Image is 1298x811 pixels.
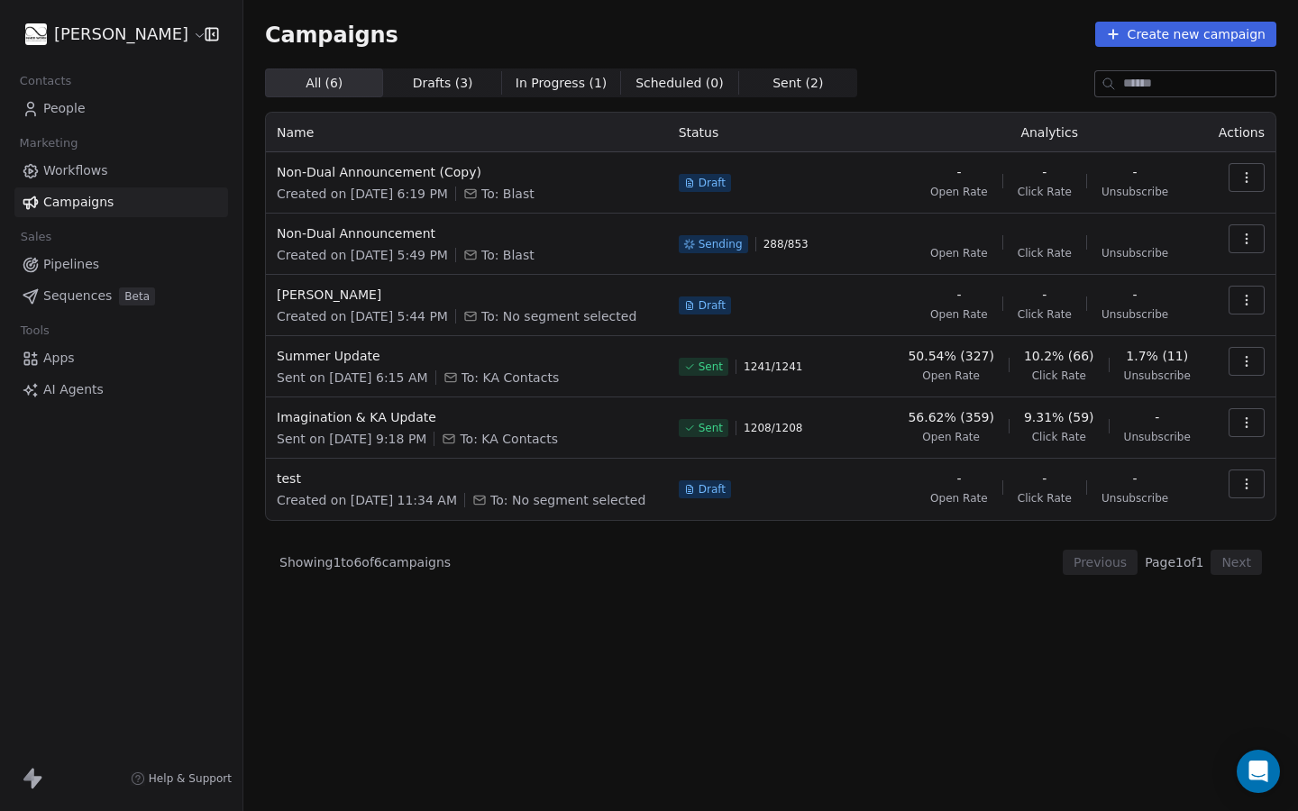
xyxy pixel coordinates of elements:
[277,185,448,203] span: Created on [DATE] 6:19 PM
[1101,185,1168,199] span: Unsubscribe
[930,307,988,322] span: Open Rate
[277,408,657,426] span: Imagination & KA Update
[13,317,57,344] span: Tools
[43,161,108,180] span: Workflows
[277,246,448,264] span: Created on [DATE] 5:49 PM
[43,287,112,305] span: Sequences
[699,176,726,190] span: Draft
[43,380,104,399] span: AI Agents
[43,193,114,212] span: Campaigns
[1018,307,1072,322] span: Click Rate
[14,250,228,279] a: Pipelines
[930,491,988,506] span: Open Rate
[1124,430,1191,444] span: Unsubscribe
[54,23,188,46] span: [PERSON_NAME]
[699,360,723,374] span: Sent
[481,307,636,325] span: To: No segment selected
[14,343,228,373] a: Apps
[1133,469,1138,488] span: -
[149,771,232,786] span: Help & Support
[1042,469,1047,488] span: -
[956,163,961,181] span: -
[266,113,668,152] th: Name
[1101,307,1168,322] span: Unsubscribe
[763,237,809,251] span: 288 / 853
[12,68,79,95] span: Contacts
[1095,22,1276,47] button: Create new campaign
[908,408,993,426] span: 56.62% (359)
[1133,286,1138,304] span: -
[930,246,988,260] span: Open Rate
[1124,369,1191,383] span: Unsubscribe
[14,187,228,217] a: Campaigns
[12,130,86,157] span: Marketing
[277,286,657,304] span: [PERSON_NAME]
[14,281,228,311] a: SequencesBeta
[265,22,398,47] span: Campaigns
[893,113,1206,152] th: Analytics
[43,255,99,274] span: Pipelines
[744,360,802,374] span: 1241 / 1241
[25,23,47,45] img: Black%20and%20Grey%20Infinity%20Digital%20Studio%20Logo%20(2).png
[922,369,980,383] span: Open Rate
[1145,553,1203,571] span: Page 1 of 1
[119,287,155,305] span: Beta
[277,307,448,325] span: Created on [DATE] 5:44 PM
[956,286,961,304] span: -
[1155,408,1159,426] span: -
[1032,430,1086,444] span: Click Rate
[668,113,893,152] th: Status
[1101,246,1168,260] span: Unsubscribe
[699,237,743,251] span: Sending
[930,185,988,199] span: Open Rate
[481,246,535,264] span: To: Blast
[131,771,232,786] a: Help & Support
[277,224,657,242] span: Non-Dual Announcement
[1126,347,1188,365] span: 1.7% (11)
[13,223,59,251] span: Sales
[744,421,802,435] span: 1208 / 1208
[481,185,535,203] span: To: Blast
[43,99,86,118] span: People
[1042,163,1047,181] span: -
[1032,369,1086,383] span: Click Rate
[956,469,961,488] span: -
[908,347,993,365] span: 50.54% (327)
[14,94,228,123] a: People
[14,375,228,405] a: AI Agents
[490,491,645,509] span: To: No segment selected
[460,430,558,448] span: To: KA Contacts
[1018,246,1072,260] span: Click Rate
[699,482,726,497] span: Draft
[1063,550,1138,575] button: Previous
[1211,550,1262,575] button: Next
[14,156,228,186] a: Workflows
[1024,347,1094,365] span: 10.2% (66)
[277,430,426,448] span: Sent on [DATE] 9:18 PM
[22,19,192,50] button: [PERSON_NAME]
[1237,750,1280,793] div: Open Intercom Messenger
[1018,491,1072,506] span: Click Rate
[1024,408,1094,426] span: 9.31% (59)
[516,74,608,93] span: In Progress ( 1 )
[699,298,726,313] span: Draft
[277,491,457,509] span: Created on [DATE] 11:34 AM
[1101,491,1168,506] span: Unsubscribe
[1042,286,1047,304] span: -
[635,74,724,93] span: Scheduled ( 0 )
[413,74,473,93] span: Drafts ( 3 )
[699,421,723,435] span: Sent
[1018,185,1072,199] span: Click Rate
[277,369,428,387] span: Sent on [DATE] 6:15 AM
[279,553,451,571] span: Showing 1 to 6 of 6 campaigns
[277,163,657,181] span: Non-Dual Announcement (Copy)
[277,347,657,365] span: Summer Update
[1206,113,1275,152] th: Actions
[772,74,823,93] span: Sent ( 2 )
[43,349,75,368] span: Apps
[922,430,980,444] span: Open Rate
[277,469,657,488] span: test
[1133,163,1138,181] span: -
[462,369,560,387] span: To: KA Contacts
